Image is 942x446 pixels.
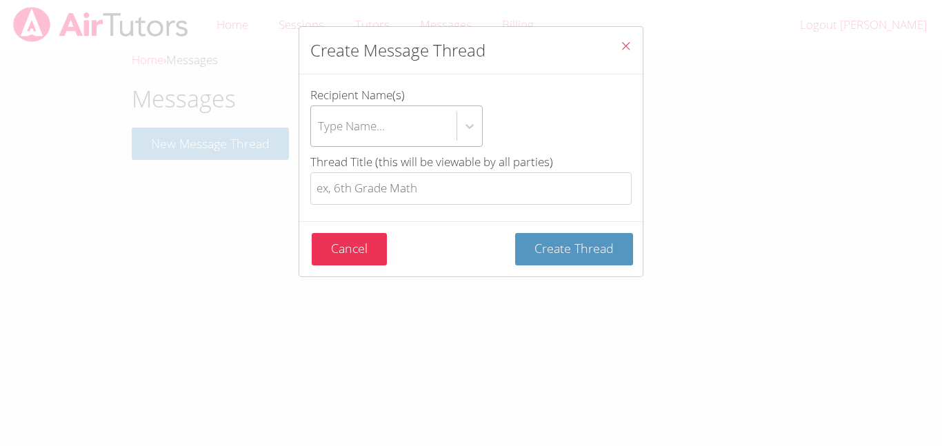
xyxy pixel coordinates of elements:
input: Recipient Name(s)Type Name... [318,110,319,142]
button: Close [609,27,643,69]
span: Recipient Name(s) [310,87,405,103]
span: Thread Title (this will be viewable by all parties) [310,154,553,170]
button: Create Thread [515,233,633,265]
input: Thread Title (this will be viewable by all parties) [310,172,632,205]
div: Type Name... [318,116,385,136]
h2: Create Message Thread [310,38,485,63]
button: Cancel [312,233,387,265]
span: Create Thread [534,240,614,256]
